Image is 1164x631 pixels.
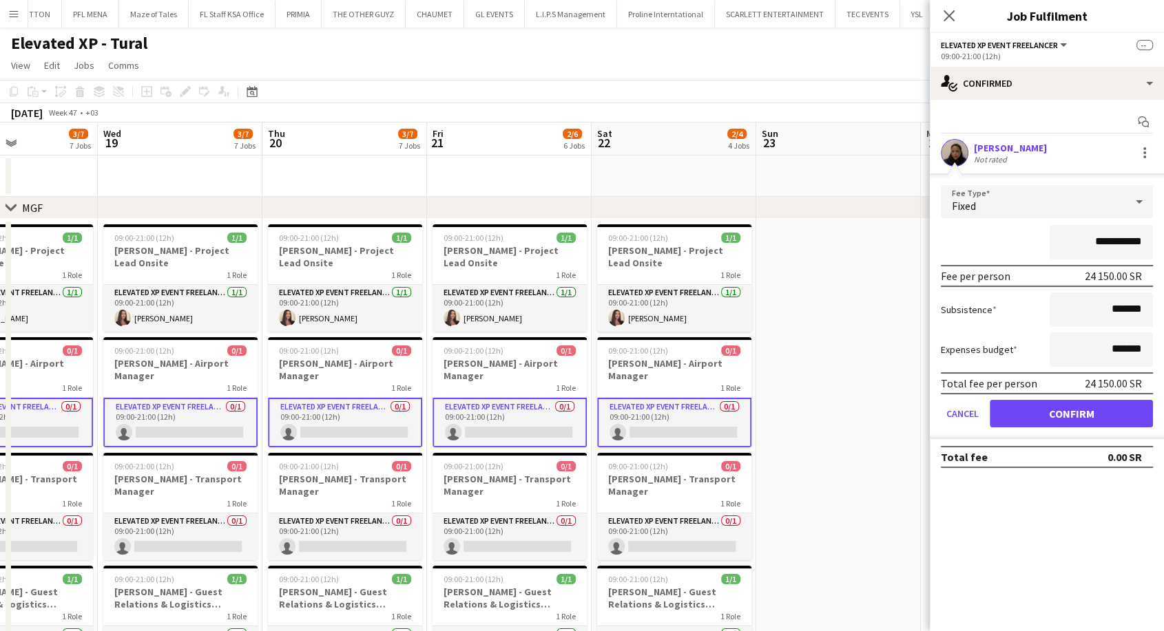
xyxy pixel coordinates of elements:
[103,398,258,447] app-card-role: Elevated XP Event Freelancer0/109:00-21:00 (12h)
[941,40,1069,50] button: Elevated XP Event Freelancer
[608,461,668,471] span: 09:00-21:00 (12h)
[189,1,276,28] button: FL Staff KSA Office
[108,59,139,72] span: Comms
[234,140,256,151] div: 7 Jobs
[391,498,411,509] span: 1 Role
[103,357,258,382] h3: [PERSON_NAME] - Airport Manager
[597,473,751,498] h3: [PERSON_NAME] - Transport Manager
[597,127,612,140] span: Sat
[720,611,740,621] span: 1 Role
[941,269,1010,283] div: Fee per person
[114,574,174,584] span: 09:00-21:00 (12h)
[103,285,258,332] app-card-role: Elevated XP Event Freelancer1/109:00-21:00 (12h)[PERSON_NAME]
[279,461,339,471] span: 09:00-21:00 (12h)
[597,244,751,269] h3: [PERSON_NAME] - Project Lead Onsite
[597,586,751,610] h3: [PERSON_NAME] - Guest Relations & Logistics Manager Onsite
[1136,40,1153,50] span: --
[391,383,411,393] span: 1 Role
[62,383,82,393] span: 1 Role
[433,285,587,332] app-card-role: Elevated XP Event Freelancer1/109:00-21:00 (12h)[PERSON_NAME]
[45,107,80,118] span: Week 47
[433,398,587,447] app-card-role: Elevated XP Event Freelancer0/109:00-21:00 (12h)
[44,59,60,72] span: Edit
[728,140,749,151] div: 4 Jobs
[762,127,778,140] span: Sun
[727,129,747,139] span: 2/4
[974,142,1047,154] div: [PERSON_NAME]
[85,107,98,118] div: +03
[103,337,258,447] app-job-card: 09:00-21:00 (12h)0/1[PERSON_NAME] - Airport Manager1 RoleElevated XP Event Freelancer0/109:00-21:...
[597,285,751,332] app-card-role: Elevated XP Event Freelancer1/109:00-21:00 (12h)[PERSON_NAME]
[103,453,258,560] app-job-card: 09:00-21:00 (12h)0/1[PERSON_NAME] - Transport Manager1 RoleElevated XP Event Freelancer0/109:00-2...
[62,1,119,28] button: PFL MENA
[941,400,984,427] button: Cancel
[103,586,258,610] h3: [PERSON_NAME] - Guest Relations & Logistics Manager Onsite
[268,398,422,447] app-card-role: Elevated XP Event Freelancer0/109:00-21:00 (12h)
[63,461,82,471] span: 0/1
[900,1,935,28] button: YSL
[444,345,503,356] span: 09:00-21:00 (12h)
[103,127,121,140] span: Wed
[279,574,339,584] span: 09:00-21:00 (12h)
[597,513,751,560] app-card-role: Elevated XP Event Freelancer0/109:00-21:00 (12h)
[433,453,587,560] div: 09:00-21:00 (12h)0/1[PERSON_NAME] - Transport Manager1 RoleElevated XP Event Freelancer0/109:00-2...
[941,450,988,464] div: Total fee
[464,1,525,28] button: GL EVENTS
[941,376,1037,390] div: Total fee per person
[392,233,411,243] span: 1/1
[11,33,147,54] h1: Elevated XP - Tural
[941,343,1017,356] label: Expenses budget
[392,345,411,356] span: 0/1
[268,224,422,332] app-job-card: 09:00-21:00 (12h)1/1[PERSON_NAME] - Project Lead Onsite1 RoleElevated XP Event Freelancer1/109:00...
[63,574,82,584] span: 1/1
[721,574,740,584] span: 1/1
[322,1,406,28] button: THE OTHER GUYZ
[525,1,617,28] button: L.I.P.S Management
[268,453,422,560] div: 09:00-21:00 (12h)0/1[PERSON_NAME] - Transport Manager1 RoleElevated XP Event Freelancer0/109:00-2...
[720,270,740,280] span: 1 Role
[617,1,715,28] button: Proline Interntational
[62,611,82,621] span: 1 Role
[114,233,174,243] span: 09:00-21:00 (12h)
[233,129,253,139] span: 3/7
[430,135,444,151] span: 21
[941,40,1058,50] span: Elevated XP Event Freelancer
[444,574,503,584] span: 09:00-21:00 (12h)
[597,224,751,332] app-job-card: 09:00-21:00 (12h)1/1[PERSON_NAME] - Project Lead Onsite1 RoleElevated XP Event Freelancer1/109:00...
[68,56,100,74] a: Jobs
[433,224,587,332] app-job-card: 09:00-21:00 (12h)1/1[PERSON_NAME] - Project Lead Onsite1 RoleElevated XP Event Freelancer1/109:00...
[720,498,740,509] span: 1 Role
[39,56,65,74] a: Edit
[119,1,189,28] button: Maze of Tales
[597,398,751,447] app-card-role: Elevated XP Event Freelancer0/109:00-21:00 (12h)
[433,586,587,610] h3: [PERSON_NAME] - Guest Relations & Logistics Manager Onsite
[924,135,944,151] span: 24
[6,56,36,74] a: View
[952,199,976,213] span: Fixed
[103,473,258,498] h3: [PERSON_NAME] - Transport Manager
[268,357,422,382] h3: [PERSON_NAME] - Airport Manager
[391,270,411,280] span: 1 Role
[114,345,174,356] span: 09:00-21:00 (12h)
[433,127,444,140] span: Fri
[433,337,587,447] div: 09:00-21:00 (12h)0/1[PERSON_NAME] - Airport Manager1 RoleElevated XP Event Freelancer0/109:00-21:...
[268,244,422,269] h3: [PERSON_NAME] - Project Lead Onsite
[597,357,751,382] h3: [PERSON_NAME] - Airport Manager
[279,233,339,243] span: 09:00-21:00 (12h)
[268,127,285,140] span: Thu
[398,129,417,139] span: 3/7
[557,461,576,471] span: 0/1
[114,461,174,471] span: 09:00-21:00 (12h)
[556,383,576,393] span: 1 Role
[1085,376,1142,390] div: 24 150.00 SR
[556,498,576,509] span: 1 Role
[1085,269,1142,283] div: 24 150.00 SR
[720,383,740,393] span: 1 Role
[103,513,258,560] app-card-role: Elevated XP Event Freelancer0/109:00-21:00 (12h)
[721,461,740,471] span: 0/1
[406,1,464,28] button: CHAUMET
[103,224,258,332] app-job-card: 09:00-21:00 (12h)1/1[PERSON_NAME] - Project Lead Onsite1 RoleElevated XP Event Freelancer1/109:00...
